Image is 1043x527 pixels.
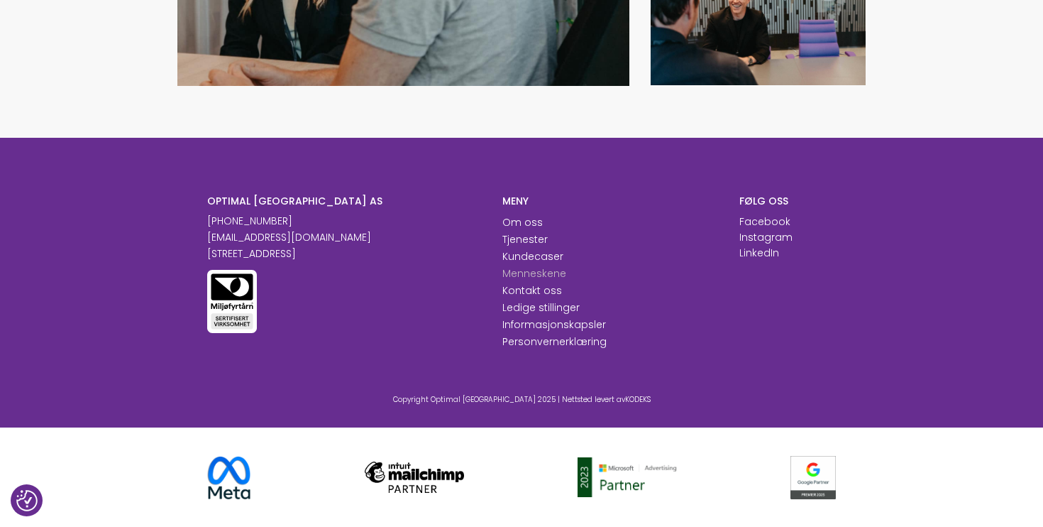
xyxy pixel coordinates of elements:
[502,232,548,246] a: Tjenester
[207,230,371,244] a: [EMAIL_ADDRESS][DOMAIN_NAME]
[739,246,779,260] a: LinkedIn
[502,283,562,298] a: Kontakt oss
[16,490,38,511] img: Revisit consent button
[739,214,790,229] a: Facebook
[502,335,607,349] a: Personvernerklæring
[502,249,563,263] a: Kundecaser
[502,266,566,281] a: Menneskene
[502,195,717,207] h6: MENY
[739,230,793,244] a: Instagram
[207,246,482,261] p: [STREET_ADDRESS]
[393,394,556,405] span: Copyright Optimal [GEOGRAPHIC_DATA] 2025
[207,195,482,207] h6: OPTIMAL [GEOGRAPHIC_DATA] AS
[739,230,793,245] p: Instagram
[16,490,38,511] button: Samtykkepreferanser
[502,300,580,315] a: Ledige stillinger
[562,394,651,405] span: Nettsted levert av
[558,394,560,405] span: |
[502,317,606,332] a: Informasjonskapsler
[502,215,543,229] a: Om oss
[207,270,257,333] img: Miljøfyrtårn sertifisert virksomhet
[739,195,837,207] h6: FØLG OSS
[625,394,651,405] a: KODEKS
